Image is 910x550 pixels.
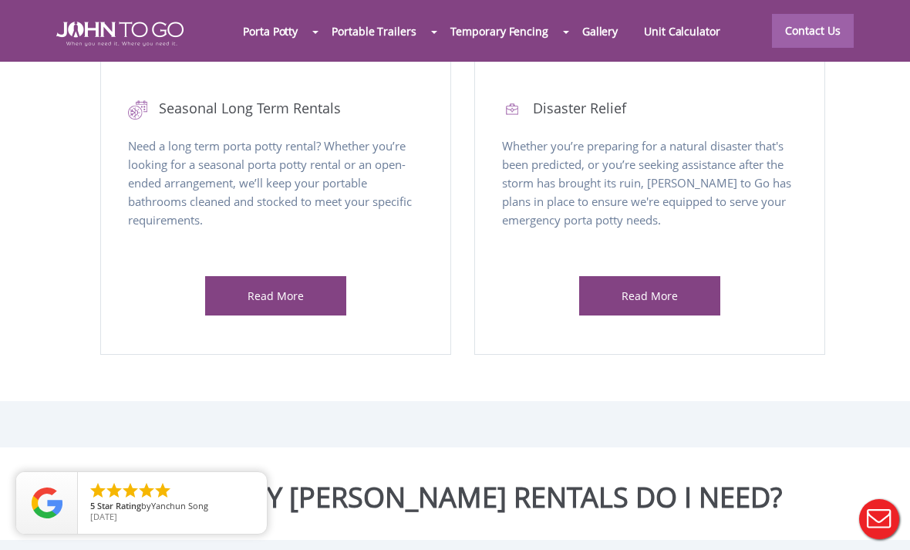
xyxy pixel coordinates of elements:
[772,14,854,48] a: Contact Us
[97,500,141,511] span: Star Rating
[56,22,184,46] img: JOHN to go
[502,100,797,120] h4: Disaster Relief
[153,481,172,500] li: 
[105,481,123,500] li: 
[248,288,304,303] a: Read More
[318,15,429,48] a: Portable Trailers
[137,481,156,500] li: 
[502,137,797,250] p: Whether you’re preparing for a natural disaster that's been predicted, or you’re seeking assistan...
[89,481,107,500] li: 
[12,482,898,513] h2: HOW MANY [PERSON_NAME] RENTALS DO I NEED?
[128,137,423,250] p: Need a long term porta potty rental? Whether you’re looking for a seasonal porta potty rental or ...
[90,501,254,512] span: by
[32,488,62,518] img: Review Rating
[622,288,678,303] a: Read More
[569,15,631,48] a: Gallery
[437,15,561,48] a: Temporary Fencing
[151,500,208,511] span: Yanchun Song
[121,481,140,500] li: 
[631,15,733,48] a: Unit Calculator
[90,500,95,511] span: 5
[90,511,117,522] span: [DATE]
[230,15,311,48] a: Porta Potty
[848,488,910,550] button: Live Chat
[128,100,423,120] a: Seasonal Long Term Rentals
